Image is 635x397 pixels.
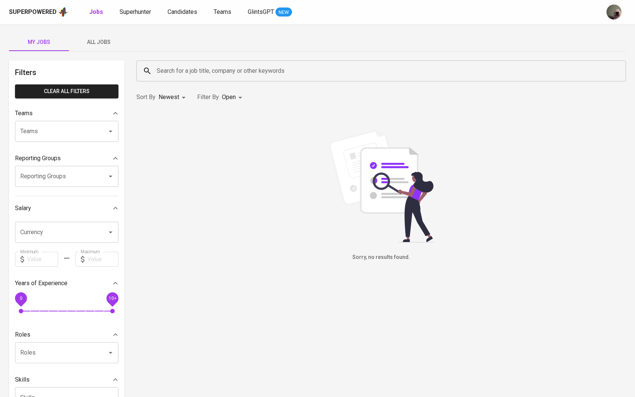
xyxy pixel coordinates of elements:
a: Jobs [89,8,105,17]
span: 0 [19,295,22,301]
button: Open [105,126,116,137]
img: app logo [58,6,68,18]
span: My Jobs [13,38,64,47]
p: Years of Experience [15,279,67,288]
a: Candidates [168,8,199,17]
div: Newest [159,90,188,104]
div: Roles [15,327,118,342]
span: 10+ [108,295,116,301]
a: Superhunter [120,8,153,17]
div: Years of Experience [15,276,118,291]
div: Salary [15,201,118,216]
span: All Jobs [73,38,124,47]
span: Teams [214,8,231,15]
span: Clear All filters [21,87,112,96]
p: Sort By [136,93,156,102]
input: Value [27,252,58,267]
h6: Sorry, no results found. [136,253,626,262]
p: Roles [15,330,30,339]
span: Open [222,93,236,101]
div: Superpowered [9,8,57,17]
span: Superhunter [120,8,151,15]
a: Teams [214,8,233,17]
span: NEW [276,9,292,16]
b: Jobs [89,8,103,15]
div: Skills [15,372,118,387]
div: Reporting Groups [15,151,118,166]
button: Clear All filters [15,84,118,98]
p: Filter By [197,93,219,102]
p: Reporting Groups [15,154,61,163]
span: GlintsGPT [248,8,274,15]
button: Open [105,227,116,238]
a: Superpoweredapp logo [9,6,68,18]
div: Open [222,90,245,104]
button: Open [105,347,116,358]
button: Open [105,171,116,182]
p: Newest [159,93,179,102]
input: Value [87,252,118,267]
div: Teams [15,106,118,121]
p: Salary [15,204,31,213]
h6: Filters [15,66,118,78]
img: file_searching.svg [325,130,437,242]
img: aji.muda@glints.com [607,5,622,20]
p: Teams [15,109,33,118]
span: Candidates [168,8,197,15]
a: GlintsGPT NEW [248,8,292,17]
p: Skills [15,375,30,384]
